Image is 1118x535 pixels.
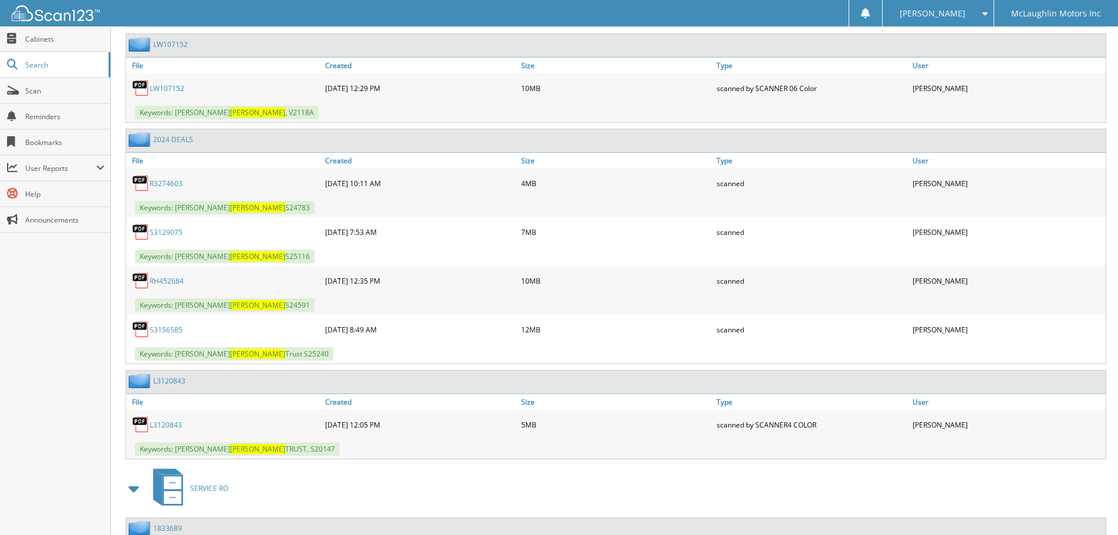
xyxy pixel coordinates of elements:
[518,220,714,244] div: 7MB
[150,420,182,430] a: L3120843
[322,220,518,244] div: [DATE] 7:53 AM
[910,269,1106,292] div: [PERSON_NAME]
[910,171,1106,195] div: [PERSON_NAME]
[714,318,910,341] div: scanned
[129,374,153,388] img: folder2.png
[714,76,910,100] div: scanned by SCANNER 06 Color
[518,58,714,73] a: Size
[322,171,518,195] div: [DATE] 10:11 AM
[190,483,228,493] span: SERVICE RO
[146,465,228,512] a: SERVICE RO
[714,269,910,292] div: scanned
[518,318,714,341] div: 12MB
[230,203,285,213] span: [PERSON_NAME]
[25,189,104,199] span: Help
[25,215,104,225] span: Announcements
[1059,479,1118,535] iframe: Chat Widget
[135,298,315,312] span: Keywords: [PERSON_NAME] S24591
[25,163,96,173] span: User Reports
[25,34,104,44] span: Cabinets
[135,106,319,119] span: Keywords: [PERSON_NAME] , V2118A
[714,171,910,195] div: scanned
[132,416,150,433] img: PDF.png
[714,413,910,436] div: scanned by SCANNER4 COLOR
[230,300,285,310] span: [PERSON_NAME]
[153,376,185,386] a: L3120843
[129,132,153,147] img: folder2.png
[153,134,193,144] a: 2024 DEALS
[132,174,150,192] img: PDF.png
[25,137,104,147] span: Bookmarks
[518,394,714,410] a: Size
[135,442,340,456] span: Keywords: [PERSON_NAME] TRUST, S20147
[322,269,518,292] div: [DATE] 12:35 PM
[322,76,518,100] div: [DATE] 12:29 PM
[518,76,714,100] div: 10MB
[322,58,518,73] a: Created
[322,413,518,436] div: [DATE] 12:05 PM
[150,325,183,335] a: S3156585
[910,413,1106,436] div: [PERSON_NAME]
[126,153,322,169] a: File
[150,227,183,237] a: S3129075
[150,83,184,93] a: LW107152
[132,321,150,338] img: PDF.png
[135,201,315,214] span: Keywords: [PERSON_NAME] S24783
[153,523,182,533] a: 1833689
[25,112,104,122] span: Reminders
[910,58,1106,73] a: User
[132,272,150,290] img: PDF.png
[322,153,518,169] a: Created
[910,153,1106,169] a: User
[25,86,104,96] span: Scan
[150,276,184,286] a: RH452684
[230,444,285,454] span: [PERSON_NAME]
[126,58,322,73] a: File
[518,269,714,292] div: 10MB
[1011,10,1101,17] span: McLaughlin Motors Inc
[714,394,910,410] a: Type
[714,220,910,244] div: scanned
[518,171,714,195] div: 4MB
[230,107,285,117] span: [PERSON_NAME]
[518,153,714,169] a: Size
[230,349,285,359] span: [PERSON_NAME]
[135,250,315,263] span: Keywords: [PERSON_NAME] S25116
[910,76,1106,100] div: [PERSON_NAME]
[900,10,965,17] span: [PERSON_NAME]
[910,220,1106,244] div: [PERSON_NAME]
[714,153,910,169] a: Type
[322,394,518,410] a: Created
[135,347,333,361] span: Keywords: [PERSON_NAME] Trust S25240
[126,394,322,410] a: File
[518,413,714,436] div: 5MB
[714,58,910,73] a: Type
[910,394,1106,410] a: User
[25,60,103,70] span: Search
[12,5,100,21] img: scan123-logo-white.svg
[230,251,285,261] span: [PERSON_NAME]
[132,223,150,241] img: PDF.png
[910,318,1106,341] div: [PERSON_NAME]
[150,179,183,189] a: R3274603
[153,39,188,49] a: LW107152
[132,79,150,97] img: PDF.png
[322,318,518,341] div: [DATE] 8:49 AM
[129,37,153,52] img: folder2.png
